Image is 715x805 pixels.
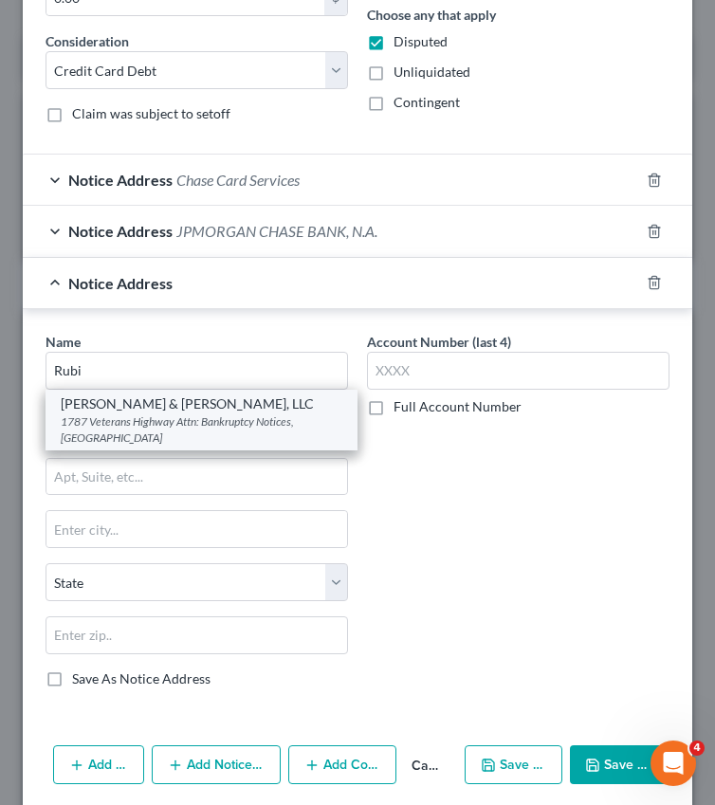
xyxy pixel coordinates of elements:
[46,334,81,350] span: Name
[394,64,470,80] span: Unliquidated
[176,171,300,189] span: Chase Card Services
[465,745,561,785] button: Save & New
[61,413,342,446] div: 1787 Veterans Highway Attn: Bankruptcy Notices, [GEOGRAPHIC_DATA]
[367,5,496,25] label: Choose any that apply
[152,745,281,785] button: Add Notice Address
[72,669,211,688] label: Save As Notice Address
[394,33,448,49] span: Disputed
[396,747,457,785] button: Cancel
[61,394,342,413] div: [PERSON_NAME] & [PERSON_NAME], LLC
[68,171,173,189] span: Notice Address
[53,745,144,785] button: Add Action
[72,105,230,121] span: Claim was subject to setoff
[68,274,173,292] span: Notice Address
[689,741,705,756] span: 4
[46,459,347,495] input: Apt, Suite, etc...
[176,222,377,240] span: JPMORGAN CHASE BANK, N.A.
[288,745,396,785] button: Add Co-Debtor
[394,94,460,110] span: Contingent
[651,741,696,786] iframe: Intercom live chat
[46,616,348,654] input: Enter zip..
[46,511,347,547] input: Enter city...
[367,332,511,352] label: Account Number (last 4)
[46,352,348,390] input: Search by name...
[570,745,669,785] button: Save & Close
[367,352,669,390] input: XXXX
[68,222,173,240] span: Notice Address
[46,31,129,51] label: Consideration
[394,397,522,416] label: Full Account Number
